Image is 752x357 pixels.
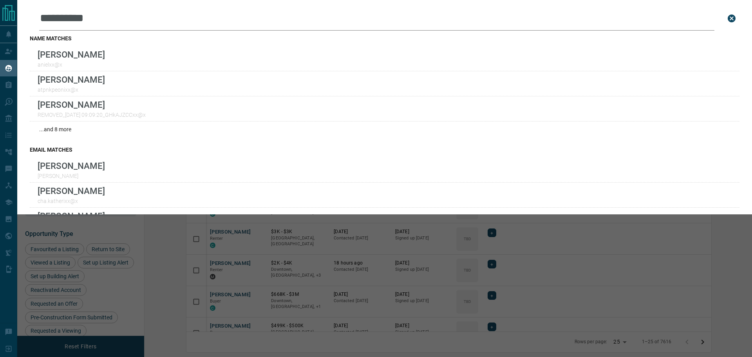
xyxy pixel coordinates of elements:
[38,173,105,179] p: [PERSON_NAME]
[38,62,105,68] p: anielxx@x
[38,100,146,110] p: [PERSON_NAME]
[38,198,105,204] p: cha.katherixx@x
[724,11,739,26] button: close search bar
[38,112,146,118] p: REMOVED_[DATE] 09:09:20_GHkAJZCCxx@x
[30,121,739,137] div: ...and 8 more
[38,186,105,196] p: [PERSON_NAME]
[38,211,105,221] p: [PERSON_NAME]
[38,49,105,60] p: [PERSON_NAME]
[38,74,105,85] p: [PERSON_NAME]
[30,35,739,42] h3: name matches
[30,147,739,153] h3: email matches
[38,161,105,171] p: [PERSON_NAME]
[38,87,105,93] p: atpnkpeonixx@x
